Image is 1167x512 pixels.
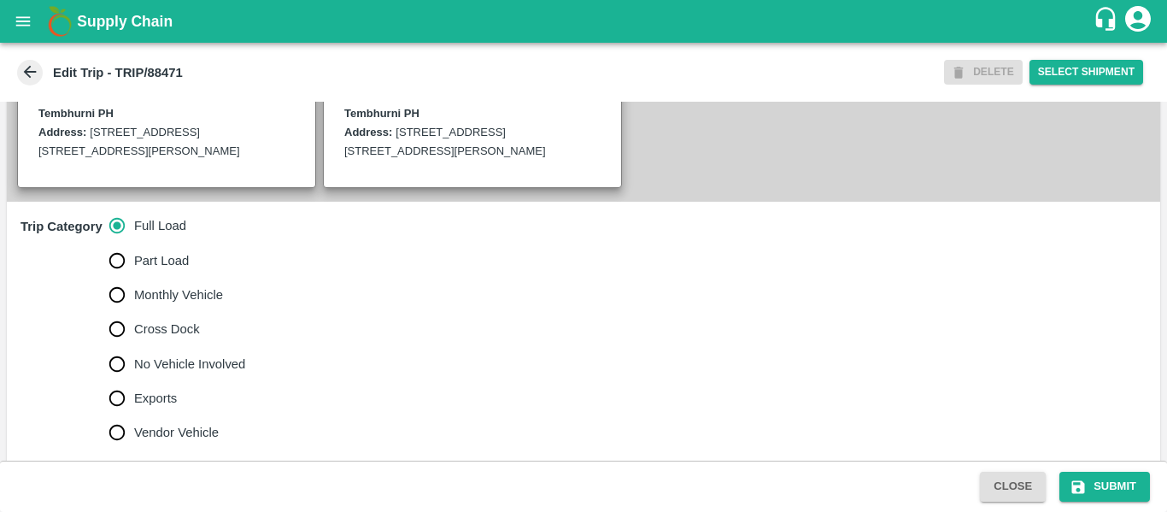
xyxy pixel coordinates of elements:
span: Part Load [134,251,189,270]
b: Tembhurni PH [38,107,114,120]
img: logo [43,4,77,38]
span: Cross Dock [134,320,200,338]
button: Close [980,472,1046,502]
label: [STREET_ADDRESS] [STREET_ADDRESS][PERSON_NAME] [344,126,546,157]
button: Select Shipment [1029,60,1143,85]
button: open drawer [3,2,43,41]
label: Address: [344,126,392,138]
b: Supply Chain [77,13,173,30]
div: account of current user [1123,3,1153,39]
span: Monthly Vehicle [134,285,223,304]
button: Submit [1059,472,1150,502]
span: Exports [134,389,177,408]
span: Vendor Vehicle [134,423,219,442]
span: Full Load [134,216,186,235]
b: Edit Trip - TRIP/88471 [53,66,183,79]
label: Address: [38,126,86,138]
label: [STREET_ADDRESS] [STREET_ADDRESS][PERSON_NAME] [38,126,240,157]
div: trip_category [109,209,260,450]
span: No Vehicle Involved [134,355,245,374]
h6: Trip Category [14,209,109,450]
b: Tembhurni PH [344,107,419,120]
a: Supply Chain [77,9,1093,33]
div: customer-support [1093,6,1123,37]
